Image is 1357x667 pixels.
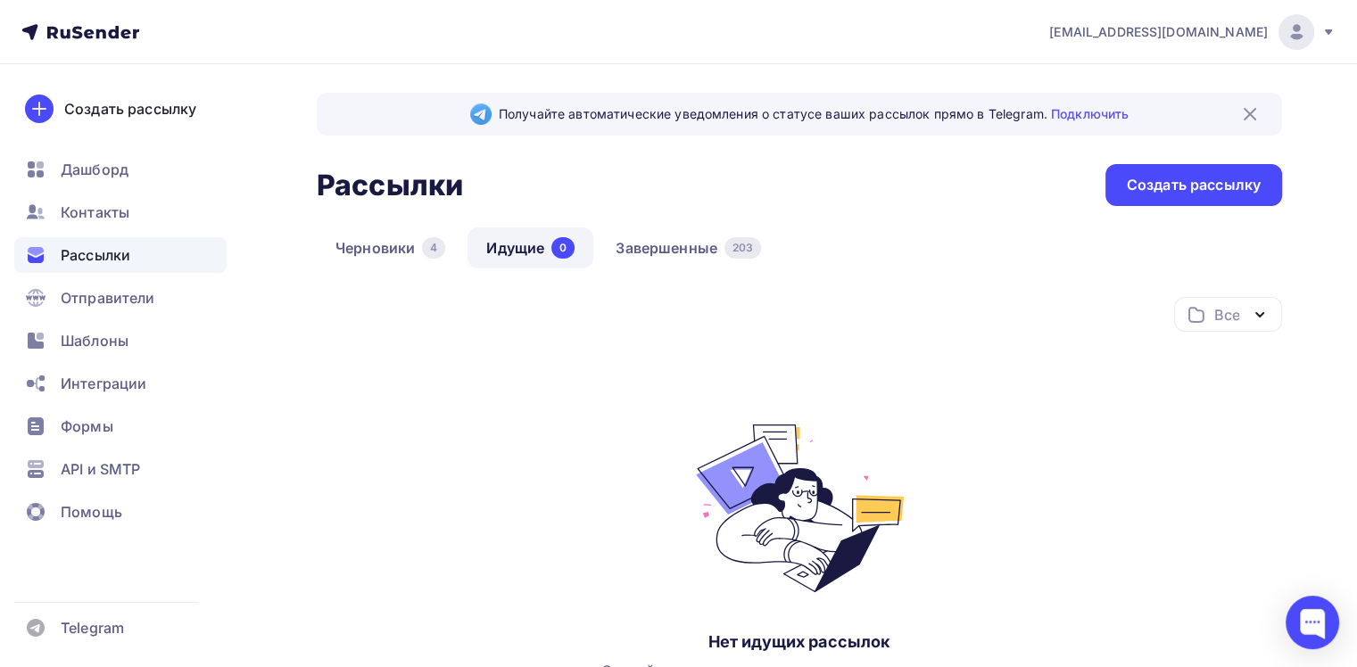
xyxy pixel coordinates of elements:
a: Шаблоны [14,323,227,358]
span: Формы [61,416,113,437]
span: Шаблоны [61,330,128,351]
a: Завершенные203 [597,227,780,268]
a: [EMAIL_ADDRESS][DOMAIN_NAME] [1049,14,1336,50]
span: Интеграции [61,373,146,394]
span: Telegram [61,617,124,638]
a: Идущие0 [468,227,593,268]
span: Отправители [61,287,155,309]
div: Нет идущих рассылок [708,631,891,653]
div: Все [1214,304,1239,325]
img: Telegram [470,103,492,125]
span: Дашборд [61,159,128,180]
span: [EMAIL_ADDRESS][DOMAIN_NAME] [1049,23,1268,41]
div: 203 [724,237,761,259]
h2: Рассылки [317,168,463,203]
a: Дашборд [14,152,227,187]
div: 4 [422,237,445,259]
span: Получайте автоматические уведомления о статусе ваших рассылок прямо в Telegram. [499,105,1129,123]
span: Рассылки [61,244,130,266]
div: Создать рассылку [1127,175,1261,195]
a: Формы [14,408,227,444]
a: Отправители [14,280,227,316]
a: Подключить [1051,106,1129,121]
span: Помощь [61,501,122,523]
a: Контакты [14,194,227,230]
div: Создать рассылку [64,98,196,119]
button: Все [1174,297,1282,332]
div: 0 [551,237,575,259]
span: Контакты [61,202,129,223]
span: API и SMTP [61,458,140,480]
a: Рассылки [14,237,227,273]
a: Черновики4 [317,227,464,268]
